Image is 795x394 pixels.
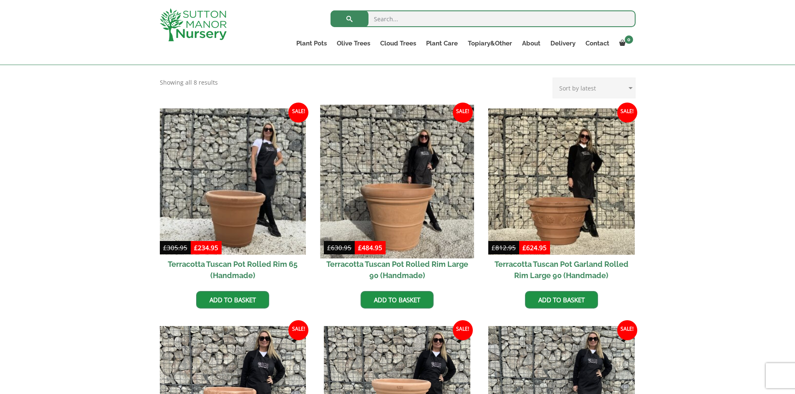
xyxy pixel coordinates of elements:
[488,255,635,285] h2: Terracotta Tuscan Pot Garland Rolled Rim Large 90 (Handmade)
[522,243,547,252] bdi: 624.95
[288,320,308,340] span: Sale!
[545,38,580,49] a: Delivery
[488,108,635,285] a: Sale! Terracotta Tuscan Pot Garland Rolled Rim Large 90 (Handmade)
[358,243,362,252] span: £
[291,38,332,49] a: Plant Pots
[517,38,545,49] a: About
[453,103,473,123] span: Sale!
[361,291,434,309] a: Add to basket: “Terracotta Tuscan Pot Rolled Rim Large 90 (Handmade)”
[488,108,635,255] img: Terracotta Tuscan Pot Garland Rolled Rim Large 90 (Handmade)
[324,108,470,285] a: Sale! Terracotta Tuscan Pot Rolled Rim Large 90 (Handmade)
[525,291,598,309] a: Add to basket: “Terracotta Tuscan Pot Garland Rolled Rim Large 90 (Handmade)”
[194,243,198,252] span: £
[492,243,516,252] bdi: 812.95
[163,243,167,252] span: £
[160,108,306,285] a: Sale! Terracotta Tuscan Pot Rolled Rim 65 (Handmade)
[463,38,517,49] a: Topiary&Other
[553,78,636,98] select: Shop order
[160,255,306,285] h2: Terracotta Tuscan Pot Rolled Rim 65 (Handmade)
[332,38,375,49] a: Olive Trees
[194,243,218,252] bdi: 234.95
[614,38,636,49] a: 0
[331,10,636,27] input: Search...
[492,243,495,252] span: £
[358,243,382,252] bdi: 484.95
[324,255,470,285] h2: Terracotta Tuscan Pot Rolled Rim Large 90 (Handmade)
[160,78,218,88] p: Showing all 8 results
[625,35,633,44] span: 0
[375,38,421,49] a: Cloud Trees
[522,243,526,252] span: £
[160,108,306,255] img: Terracotta Tuscan Pot Rolled Rim 65 (Handmade)
[617,103,637,123] span: Sale!
[327,243,331,252] span: £
[321,105,474,258] img: Terracotta Tuscan Pot Rolled Rim Large 90 (Handmade)
[327,243,351,252] bdi: 630.95
[617,320,637,340] span: Sale!
[196,291,269,309] a: Add to basket: “Terracotta Tuscan Pot Rolled Rim 65 (Handmade)”
[453,320,473,340] span: Sale!
[160,8,227,41] img: logo
[421,38,463,49] a: Plant Care
[580,38,614,49] a: Contact
[163,243,187,252] bdi: 305.95
[288,103,308,123] span: Sale!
